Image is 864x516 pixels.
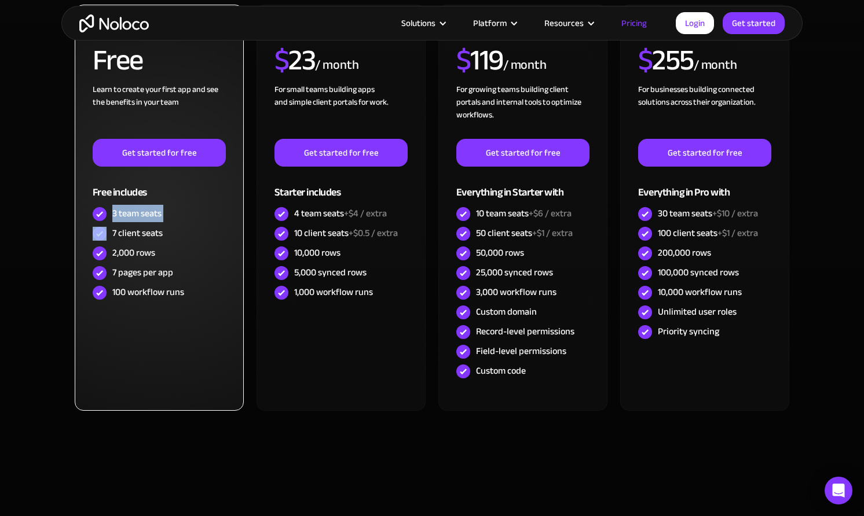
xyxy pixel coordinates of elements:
[93,139,226,167] a: Get started for free
[638,46,694,75] h2: 255
[112,266,173,279] div: 7 pages per app
[93,83,226,139] div: Learn to create your first app and see the benefits in your team ‍
[658,246,711,259] div: 200,000 rows
[529,205,572,222] span: +$6 / extra
[694,56,737,75] div: / month
[349,224,398,242] span: +$0.5 / extra
[476,305,537,318] div: Custom domain
[294,207,387,220] div: 4 team seats
[473,16,507,31] div: Platform
[112,227,163,239] div: 7 client seats
[93,46,143,75] h2: Free
[638,139,771,167] a: Get started for free
[456,83,590,139] div: For growing teams building client portals and internal tools to optimize workflows.
[112,286,184,298] div: 100 workflow runs
[530,16,607,31] div: Resources
[476,227,573,239] div: 50 client seats
[476,207,572,220] div: 10 team seats
[456,46,503,75] h2: 119
[607,16,661,31] a: Pricing
[274,83,408,139] div: For small teams building apps and simple client portals for work. ‍
[401,16,435,31] div: Solutions
[112,207,162,220] div: 3 team seats
[658,227,758,239] div: 100 client seats
[294,286,373,298] div: 1,000 workflow runs
[638,167,771,204] div: Everything in Pro with
[676,12,714,34] a: Login
[387,16,459,31] div: Solutions
[532,224,573,242] span: +$1 / extra
[476,345,566,357] div: Field-level permissions
[476,364,526,377] div: Custom code
[476,325,574,338] div: Record-level permissions
[658,266,739,279] div: 100,000 synced rows
[344,205,387,222] span: +$4 / extra
[476,286,557,298] div: 3,000 workflow runs
[658,207,758,220] div: 30 team seats
[712,205,758,222] span: +$10 / extra
[658,305,737,318] div: Unlimited user roles
[476,246,524,259] div: 50,000 rows
[294,246,341,259] div: 10,000 rows
[112,246,155,259] div: 2,000 rows
[459,16,530,31] div: Platform
[274,33,289,87] span: $
[456,167,590,204] div: Everything in Starter with
[274,139,408,167] a: Get started for free
[274,167,408,204] div: Starter includes
[638,83,771,139] div: For businesses building connected solutions across their organization. ‍
[274,46,316,75] h2: 23
[93,167,226,204] div: Free includes
[456,139,590,167] a: Get started for free
[315,56,358,75] div: / month
[544,16,584,31] div: Resources
[294,266,367,279] div: 5,000 synced rows
[456,33,471,87] span: $
[503,56,547,75] div: / month
[825,477,852,504] div: Open Intercom Messenger
[638,33,653,87] span: $
[717,224,758,242] span: +$1 / extra
[658,325,719,338] div: Priority syncing
[294,227,398,239] div: 10 client seats
[476,266,553,279] div: 25,000 synced rows
[723,12,785,34] a: Get started
[79,14,149,32] a: home
[658,286,742,298] div: 10,000 workflow runs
